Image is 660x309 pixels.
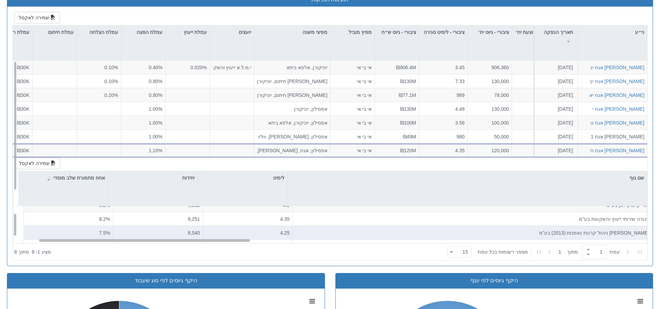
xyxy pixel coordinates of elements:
div: [DATE] [537,105,573,112]
button: [PERSON_NAME] אגח ט [590,119,644,126]
div: ציבורי - גיוס ש״ח [375,26,419,47]
div: אחוז מתמורת שלב מוסדי [18,171,108,184]
div: 0.10% [80,78,118,84]
div: אפסילון, [PERSON_NAME], ווליו בייס, אלפא ביתא [257,133,327,140]
div: שם גוף [288,171,647,184]
div: 4.48 [422,105,465,112]
div: הורייזן שוקי הון בע"מ [296,201,649,208]
div: עמלת חיתום [33,26,77,39]
div: ציבורי - לימיט סגירה [419,26,467,47]
div: ‏מציג 1 - 8 ‏ מתוך 8 [14,244,51,260]
span: ₪30K [17,106,29,111]
div: 120,000 [470,147,509,154]
button: [PERSON_NAME] אגח יב [590,78,644,84]
div: אי בי אי [333,78,372,84]
div: ני״ע [578,26,647,39]
div: 50,000 [470,133,509,140]
div: 15 [463,248,471,255]
div: יוניקורן, אלפא ביתא [257,64,327,71]
span: ₪130M [400,106,416,111]
div: 9,251 [116,215,200,222]
div: אי בי אי [333,91,372,98]
div: 4.35 [422,147,465,154]
span: ₪906.4M [396,65,416,70]
div: [PERSON_NAME] חיתום, יוניקורן [257,91,327,98]
div: 7.5% [27,229,110,236]
div: אי בי אי [333,147,372,154]
div: 50,000 [515,133,564,140]
div: [PERSON_NAME] ניהול קרנות נאמנות (2013) בע"מ [296,229,649,236]
div: 4.35 [206,215,290,222]
div: 980 [422,133,465,140]
div: 130,000 [470,105,509,112]
div: עמלת ייעוץ [166,26,210,39]
div: עמלת הפצה [121,26,165,39]
div: 3.45 [422,64,465,71]
div: 9,262 [116,201,200,208]
div: 1.00% [124,133,162,140]
div: אפסילון, יוניקורן [257,105,327,112]
span: ₪30K [17,65,29,70]
div: 100,000 [515,119,564,126]
div: 130,000 [515,78,564,84]
div: היקף גיוסים לפי ענף [341,277,648,285]
div: בכורה שירותי ייעוץ והשקעות בע"מ [296,215,649,222]
div: [PERSON_NAME] חיתום, יוניקורן [257,78,327,84]
div: [DATE] [537,147,573,154]
div: י.מ.ל.א ייעוץ והשקעות בע"מ [213,64,251,71]
div: 4.2 [206,201,290,208]
div: [DATE] [537,91,573,98]
button: שמירה לאקסל [14,12,60,24]
div: יחידות [108,171,197,184]
div: לימיט [198,171,287,184]
div: 130,000 [470,78,509,84]
div: היקף גיוסים לפי סוג שעבוד [12,277,319,285]
button: [PERSON_NAME] אגח ח [590,147,644,154]
div: 3.56 [422,119,465,126]
div: 989 [422,91,465,98]
div: אפסילון, יוניקורן, אלפא ביתא [257,119,327,126]
span: 1 [558,248,567,255]
div: 1.00% [124,105,162,112]
span: ₪77.1M [399,92,416,98]
div: [DATE] [537,64,573,71]
div: [PERSON_NAME] אגח 1 [581,133,644,140]
div: מפיצי משנה [254,26,330,39]
div: 78,000 [470,91,509,98]
div: אי בי אי [333,64,372,71]
div: 8.2% [27,201,110,208]
button: שמירה לאקסל [15,157,60,169]
div: ציבורי - גיוס יח׳ [468,26,512,47]
div: 120,000 [515,147,564,154]
div: 0.80% [124,78,162,84]
div: 0.20% [80,91,118,98]
span: ‏עמוד [609,248,620,255]
span: ₪30K [17,134,29,139]
div: [DATE] [537,133,573,140]
span: ₪30K [17,147,29,153]
button: [PERSON_NAME] אגח י [592,105,644,112]
div: 130,000 [515,105,564,112]
div: מפיץ מוביל [331,26,375,39]
div: אי בי אי [333,105,372,112]
div: אי בי אי [333,133,372,140]
div: 100,000 [470,119,509,126]
span: ₪130M [400,78,416,84]
div: 1.10% [124,147,162,154]
div: תאריך הנפקה [535,26,578,47]
button: [PERSON_NAME] אגח יא [589,91,644,98]
div: 78,000 [515,91,564,98]
span: ₪30K [17,92,29,98]
span: ₪100M [400,120,416,125]
div: [DATE] [537,119,573,126]
div: 906,360 [470,64,509,71]
div: 0.40% [124,64,162,71]
button: [PERSON_NAME] אגח יג [590,64,644,71]
div: 0.020% [168,64,207,71]
span: ₪49M [403,134,416,139]
div: 0.80% [124,91,162,98]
